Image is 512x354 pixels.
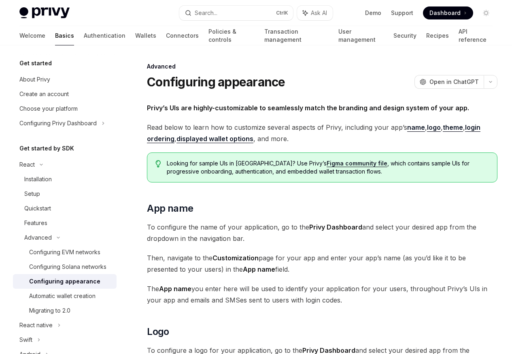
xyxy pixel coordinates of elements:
span: The you enter here will be used to identify your application for your users, throughout Privy’s U... [147,283,497,306]
strong: App name [159,285,191,293]
a: displayed wallet options [176,135,253,143]
div: Advanced [24,233,52,242]
h1: Configuring appearance [147,75,285,89]
a: Recipes [426,26,449,45]
a: Configuring Solana networks [13,260,117,274]
a: API reference [459,26,493,45]
div: Create an account [19,89,69,99]
a: Configuring appearance [13,274,117,289]
button: Toggle dark mode [480,6,493,19]
div: Installation [24,174,52,184]
div: Automatic wallet creation [29,291,96,301]
div: Configuring EVM networks [29,247,100,257]
strong: Privy’s UIs are highly-customizable to seamlessly match the branding and design system of your app. [147,104,469,112]
div: Swift [19,335,32,345]
a: Connectors [166,26,199,45]
svg: Tip [155,160,161,167]
a: Automatic wallet creation [13,289,117,303]
h5: Get started [19,58,52,68]
a: About Privy [13,72,117,87]
span: Open in ChatGPT [429,78,479,86]
div: About Privy [19,75,50,84]
span: Logo [147,325,169,338]
a: Installation [13,172,117,187]
a: logo [427,123,441,132]
span: App name [147,202,193,215]
div: Choose your platform [19,104,78,114]
a: Create an account [13,87,117,101]
a: Security [393,26,416,45]
a: Policies & controls [208,26,255,45]
a: Demo [365,9,381,17]
strong: Customization [212,254,259,262]
div: Migrating to 2.0 [29,306,70,315]
img: light logo [19,7,70,19]
strong: Privy Dashboard [309,223,362,231]
span: Looking for sample UIs in [GEOGRAPHIC_DATA]? Use Privy’s , which contains sample UIs for progress... [167,159,489,176]
a: Dashboard [423,6,473,19]
strong: App name [243,265,275,273]
button: Ask AI [297,6,333,20]
div: Configuring Solana networks [29,262,106,272]
button: Open in ChatGPT [414,75,484,89]
span: Dashboard [429,9,461,17]
div: React [19,160,35,169]
a: Features [13,216,117,230]
a: Choose your platform [13,101,117,116]
div: Advanced [147,62,497,71]
div: Setup [24,189,40,199]
h5: Get started by SDK [19,144,74,153]
button: Search...CtrlK [179,6,293,20]
div: Search... [195,8,217,18]
span: Then, navigate to the page for your app and enter your app’s name (as you’d like it to be present... [147,252,497,275]
a: Transaction management [264,26,328,45]
a: Basics [55,26,74,45]
span: Ask AI [311,9,327,17]
div: Quickstart [24,204,51,213]
a: Authentication [84,26,125,45]
a: Quickstart [13,201,117,216]
a: Configuring EVM networks [13,245,117,260]
a: Welcome [19,26,45,45]
div: Configuring Privy Dashboard [19,118,97,128]
a: name [407,123,425,132]
a: Setup [13,187,117,201]
a: Wallets [135,26,156,45]
a: theme [443,123,463,132]
div: React native [19,320,53,330]
a: User management [338,26,384,45]
div: Configuring appearance [29,277,100,286]
span: Ctrl K [276,10,288,16]
a: Support [391,9,413,17]
div: Features [24,218,47,228]
a: Figma community file [327,160,387,167]
span: Read below to learn how to customize several aspects of Privy, including your app’s , , , , , and... [147,122,497,144]
a: Migrating to 2.0 [13,303,117,318]
span: To configure the name of your application, go to the and select your desired app from the dropdow... [147,221,497,244]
